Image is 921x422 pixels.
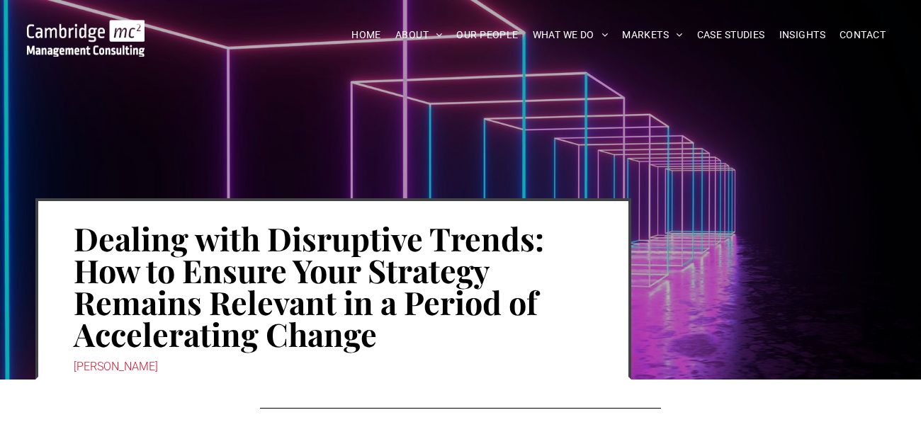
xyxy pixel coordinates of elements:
a: HOME [344,24,388,46]
h1: Dealing with Disruptive Trends: How to Ensure Your Strategy Remains Relevant in a Period of Accel... [74,221,593,351]
a: MARKETS [615,24,689,46]
a: INSIGHTS [772,24,832,46]
a: ABOUT [388,24,450,46]
div: [PERSON_NAME] [74,357,593,377]
a: CONTACT [832,24,893,46]
a: WHAT WE DO [526,24,616,46]
a: CASE STUDIES [690,24,772,46]
a: OUR PEOPLE [449,24,525,46]
img: Go to Homepage [27,20,145,57]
